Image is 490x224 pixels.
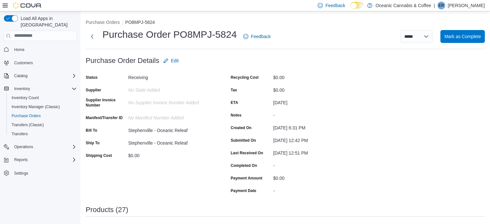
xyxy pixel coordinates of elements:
div: No State added [128,85,215,93]
span: Catalog [12,72,77,80]
span: Customers [12,59,77,67]
a: Transfers [9,130,30,138]
button: Reports [12,156,30,164]
span: Settings [14,171,28,176]
button: Settings [1,168,79,178]
label: Completed On [231,163,257,168]
label: Supplier Invoice Number [86,97,126,108]
span: Mark as Complete [444,33,481,40]
a: Settings [12,169,31,177]
h3: Purchase Order Details [86,57,159,65]
button: Inventory [12,85,33,93]
div: [DATE] 12:51 PM [273,148,360,156]
h1: Purchase Order PO8MPJ-5824 [102,28,237,41]
label: Supplier [86,87,101,93]
a: Transfers (Classic) [9,121,46,129]
div: - [273,110,360,118]
label: Created On [231,125,252,130]
div: [DATE] [273,97,360,105]
span: Feedback [251,33,271,40]
span: Transfers (Classic) [9,121,77,129]
span: Customers [14,60,33,66]
a: Purchase Orders [9,112,43,120]
img: Cova [13,2,42,9]
a: Feedback [241,30,273,43]
div: No Supplier Invoice Number added [128,97,215,105]
button: Purchase Orders [86,20,120,25]
p: Oceanic Cannabis & Coffee [376,2,431,9]
a: Customers [12,59,35,67]
div: $0.00 [273,72,360,80]
span: Inventory Manager (Classic) [12,104,60,109]
div: Emma Rouzes [437,2,445,9]
span: Settings [12,169,77,177]
label: Payment Amount [231,176,262,181]
span: Purchase Orders [9,112,77,120]
span: Edit [171,57,179,64]
span: Operations [12,143,77,151]
label: Bill To [86,128,97,133]
button: Operations [12,143,36,151]
label: Submitted On [231,138,256,143]
span: Inventory Manager (Classic) [9,103,77,111]
label: Payment Date [231,188,256,193]
div: Stephenville - Oceanic Releaf [128,138,215,146]
button: Customers [1,58,79,67]
a: Home [12,46,27,54]
a: Inventory Count [9,94,42,102]
div: $0.00 [273,173,360,181]
span: Home [14,47,24,52]
div: Stephenville - Oceanic Releaf [128,125,215,133]
button: Transfers (Classic) [6,120,79,129]
span: Feedback [325,2,345,9]
div: [DATE] 6:31 PM [273,123,360,130]
h3: Products (27) [86,206,128,214]
span: Transfers [9,130,77,138]
button: Edit [161,54,181,67]
label: Last Received On [231,150,263,156]
nav: An example of EuiBreadcrumbs [86,19,485,27]
span: Transfers [12,131,28,137]
button: Inventory [1,84,79,93]
div: Receiving [128,72,215,80]
div: - [273,160,360,168]
span: Operations [14,144,33,149]
label: Manifest/Transfer ID [86,115,123,120]
input: Dark Mode [351,2,364,9]
span: Inventory Count [9,94,77,102]
button: Transfers [6,129,79,138]
button: Catalog [12,72,30,80]
span: Inventory [12,85,77,93]
p: | [434,2,435,9]
button: Reports [1,155,79,164]
label: ETA [231,100,238,105]
label: Status [86,75,98,80]
span: Transfers (Classic) [12,122,44,127]
div: $0.00 [273,85,360,93]
button: Inventory Count [6,93,79,102]
span: Reports [12,156,77,164]
nav: Complex example [4,42,77,195]
div: - [273,186,360,193]
p: [PERSON_NAME] [448,2,485,9]
button: Next [86,30,99,43]
button: Catalog [1,71,79,80]
span: Inventory [14,86,30,91]
span: Load All Apps in [GEOGRAPHIC_DATA] [18,15,77,28]
span: Purchase Orders [12,113,41,118]
span: Reports [14,157,28,162]
button: PO8MPJ-5824 [125,20,155,25]
span: ER [439,2,444,9]
button: Home [1,45,79,54]
span: Catalog [14,73,27,78]
span: Home [12,46,77,54]
button: Inventory Manager (Classic) [6,102,79,111]
label: Ship To [86,140,100,146]
button: Mark as Complete [440,30,485,43]
button: Operations [1,142,79,151]
button: Purchase Orders [6,111,79,120]
a: Inventory Manager (Classic) [9,103,62,111]
div: No Manifest Number added [128,113,215,120]
label: Notes [231,113,241,118]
